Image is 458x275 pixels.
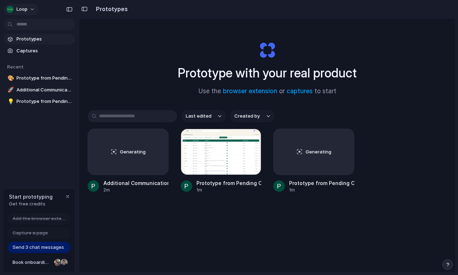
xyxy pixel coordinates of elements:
div: 1m [196,187,262,193]
button: 💡 [6,98,14,105]
span: Generating [306,148,331,156]
div: Christian Iacullo [60,258,68,267]
span: Loop [16,6,28,13]
a: Prototypes [4,34,75,44]
span: Send 3 chat messages [13,244,64,251]
span: Created by [234,113,260,120]
button: Loop [4,4,39,15]
span: Recent [7,64,24,70]
span: Add the browser extension [13,215,66,222]
div: Nicole Kubica [53,258,62,267]
a: Book onboarding call [8,257,70,268]
span: Book onboarding call [13,259,51,266]
button: 🎨 [6,75,14,82]
span: Start prototyping [9,193,53,200]
span: Use the or to start [199,87,336,96]
a: 💡Prototype from Pending Communications Tasks [4,96,75,107]
span: Generating [120,148,146,156]
a: browser extension [223,87,277,95]
div: 🎨 [8,74,13,82]
a: 🎨Prototype from Pending Communications Tasks [4,73,75,84]
button: Last edited [181,110,226,122]
a: GeneratingAdditional Communication Flows Setup2m [88,129,169,193]
div: 💡 [8,98,13,106]
span: Capture a page [13,229,48,237]
span: Prototype from Pending Communications Tasks [16,98,72,105]
span: Prototypes [16,35,72,43]
span: Additional Communication Flows Setup [16,86,72,94]
span: Prototype from Pending Communications Tasks [16,75,72,82]
a: GeneratingPrototype from Pending Communications Tasks1m [273,129,354,193]
div: Prototype from Pending Communications Tasks [196,179,262,187]
div: Additional Communication Flows Setup [103,179,169,187]
div: Prototype from Pending Communications Tasks [289,179,354,187]
span: Get free credits [9,200,53,208]
div: 1m [289,187,354,193]
h2: Prototypes [93,5,128,13]
div: 🚀 [8,86,13,94]
a: Prototype from Pending Communications TasksPrototype from Pending Communications Tasks1m [181,129,262,193]
button: 🚀 [6,86,14,94]
a: Captures [4,46,75,56]
button: Created by [230,110,274,122]
a: 🚀Additional Communication Flows Setup [4,85,75,95]
span: Last edited [186,113,211,120]
a: captures [287,87,313,95]
h1: Prototype with your real product [178,63,357,82]
span: Captures [16,47,72,54]
div: 2m [103,187,169,193]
